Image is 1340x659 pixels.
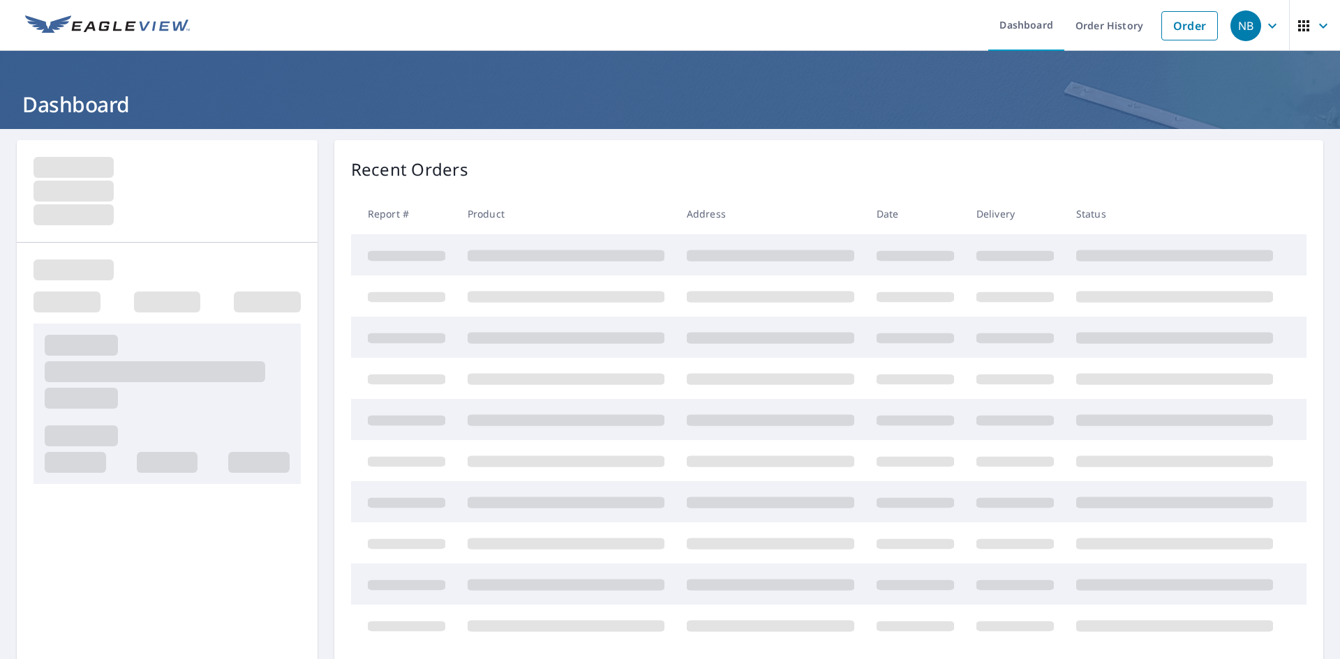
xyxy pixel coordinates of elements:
th: Report # [351,193,456,234]
p: Recent Orders [351,157,468,182]
img: EV Logo [25,15,190,36]
a: Order [1161,11,1218,40]
div: NB [1230,10,1261,41]
th: Product [456,193,676,234]
th: Address [676,193,865,234]
h1: Dashboard [17,90,1323,119]
th: Status [1065,193,1284,234]
th: Date [865,193,965,234]
th: Delivery [965,193,1065,234]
